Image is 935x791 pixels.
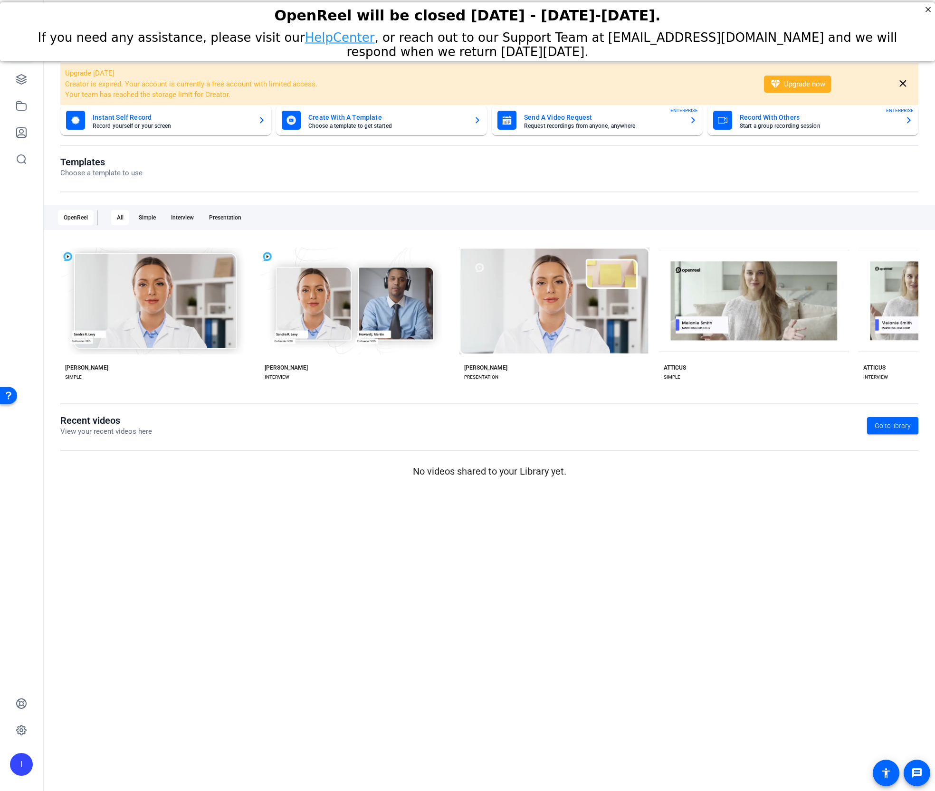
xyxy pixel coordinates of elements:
iframe: Drift Widget Chat Controller [753,732,924,780]
mat-icon: diamond [770,78,781,90]
span: If you need any assistance, please visit our , or reach out to our Support Team at [EMAIL_ADDRESS... [38,28,897,57]
div: [PERSON_NAME] [265,364,308,372]
div: Simple [133,210,162,225]
mat-card-subtitle: Record yourself or your screen [93,123,250,129]
a: HelpCenter [305,28,375,42]
div: OpenReel [58,210,94,225]
a: Go to library [867,417,918,434]
span: Go to library [875,421,911,431]
li: Your team has reached the storage limit for Creator. [65,89,752,100]
span: ENTERPRISE [670,107,698,114]
mat-card-title: Send A Video Request [524,112,682,123]
span: ENTERPRISE [886,107,914,114]
span: Upgrade [DATE] [65,69,114,77]
div: All [111,210,129,225]
mat-card-subtitle: Choose a template to get started [308,123,466,129]
div: OpenReel will be closed [DATE] - [DATE]-[DATE]. [12,5,923,21]
mat-card-subtitle: Start a group recording session [740,123,897,129]
button: Instant Self RecordRecord yourself or your screen [60,105,271,135]
div: INTERVIEW [863,373,888,381]
div: [PERSON_NAME] [65,364,108,372]
mat-card-subtitle: Request recordings from anyone, anywhere [524,123,682,129]
div: [PERSON_NAME] [464,364,507,372]
div: SIMPLE [664,373,680,381]
div: Interview [165,210,200,225]
div: ATTICUS [863,364,886,372]
li: Creator is expired. Your account is currently a free account with limited access. [65,79,752,90]
h1: Recent videos [60,415,152,426]
mat-icon: close [897,78,909,90]
div: ATTICUS [664,364,686,372]
mat-card-title: Instant Self Record [93,112,250,123]
button: Record With OthersStart a group recording sessionENTERPRISE [707,105,918,135]
p: View your recent videos here [60,426,152,437]
button: Send A Video RequestRequest recordings from anyone, anywhereENTERPRISE [492,105,703,135]
p: No videos shared to your Library yet. [60,464,918,478]
p: Choose a template to use [60,168,143,179]
mat-card-title: Record With Others [740,112,897,123]
h1: Templates [60,156,143,168]
div: PRESENTATION [464,373,498,381]
mat-card-title: Create With A Template [308,112,466,123]
div: Presentation [203,210,247,225]
button: Create With A TemplateChoose a template to get started [276,105,487,135]
div: INTERVIEW [265,373,289,381]
button: Upgrade now [764,76,831,93]
div: I [10,753,33,776]
div: SIMPLE [65,373,82,381]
